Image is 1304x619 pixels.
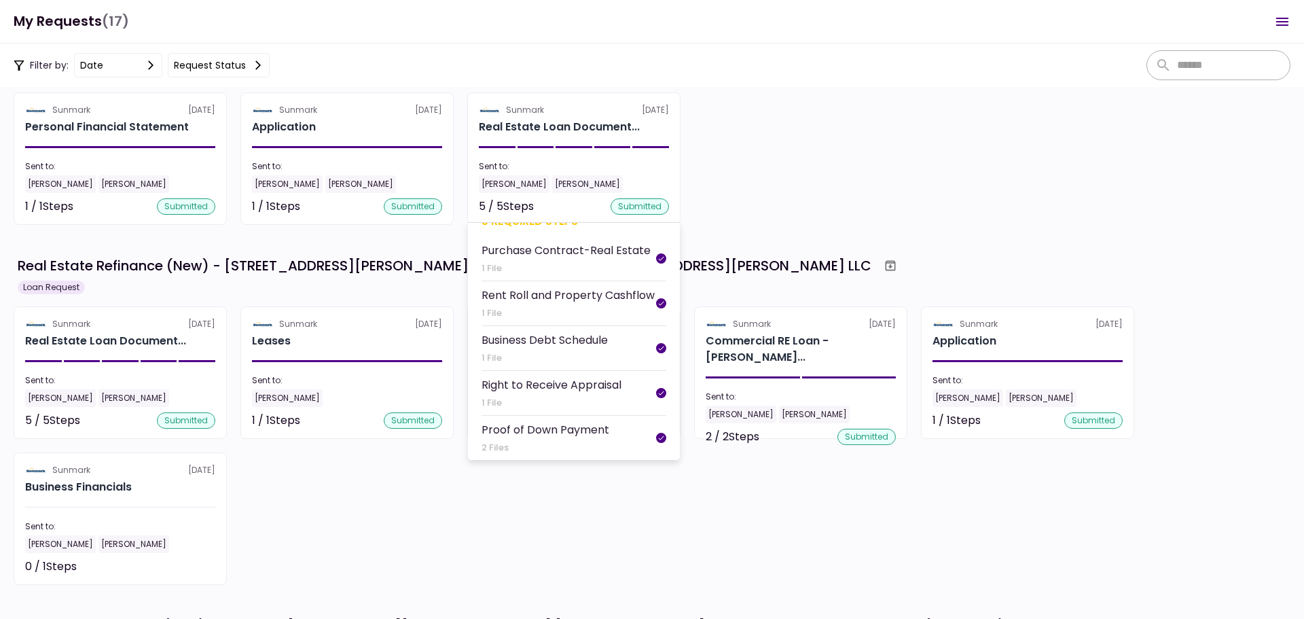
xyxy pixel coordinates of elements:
[252,104,274,116] img: Partner logo
[279,104,317,116] div: Sunmark
[80,58,103,73] div: date
[878,253,903,278] button: Archive workflow
[482,396,621,410] div: 1 File
[779,406,850,423] div: [PERSON_NAME]
[706,429,759,445] div: 2 / 2 Steps
[25,535,96,553] div: [PERSON_NAME]
[52,104,90,116] div: Sunmark
[932,333,996,349] h2: Application
[482,242,651,259] div: Purchase Contract-Real Estate
[252,318,442,330] div: [DATE]
[279,318,317,330] div: Sunmark
[479,160,669,173] div: Sent to:
[479,104,501,116] img: Partner logo
[384,412,442,429] div: submitted
[252,198,300,215] div: 1 / 1 Steps
[932,318,1123,330] div: [DATE]
[52,318,90,330] div: Sunmark
[98,389,169,407] div: [PERSON_NAME]
[506,104,544,116] div: Sunmark
[18,255,871,276] div: Real Estate Refinance (New) - [STREET_ADDRESS][PERSON_NAME] | Refi | Sunmark for [STREET_ADDRESS]...
[25,389,96,407] div: [PERSON_NAME]
[482,332,608,349] div: Business Debt Schedule
[98,535,169,553] div: [PERSON_NAME]
[168,53,270,77] button: Request status
[25,464,215,476] div: [DATE]
[482,306,655,320] div: 1 File
[25,520,215,533] div: Sent to:
[25,175,96,193] div: [PERSON_NAME]
[837,429,896,445] div: submitted
[1266,5,1299,38] button: Open menu
[252,374,442,387] div: Sent to:
[325,175,396,193] div: [PERSON_NAME]
[157,198,215,215] div: submitted
[25,412,80,429] div: 5 / 5 Steps
[25,374,215,387] div: Sent to:
[932,389,1003,407] div: [PERSON_NAME]
[102,7,129,35] span: (17)
[482,421,609,438] div: Proof of Down Payment
[18,281,85,294] div: Loan Request
[25,104,47,116] img: Partner logo
[706,318,727,330] img: Partner logo
[706,318,896,330] div: [DATE]
[706,406,776,423] div: [PERSON_NAME]
[482,262,651,275] div: 1 File
[252,160,442,173] div: Sent to:
[482,351,608,365] div: 1 File
[25,464,47,476] img: Partner logo
[733,318,771,330] div: Sunmark
[252,389,323,407] div: [PERSON_NAME]
[482,376,621,393] div: Right to Receive Appraisal
[932,318,954,330] img: Partner logo
[706,391,896,403] div: Sent to:
[706,333,896,366] div: Commercial RE Loan - Borrower Background
[1064,412,1123,429] div: submitted
[960,318,998,330] div: Sunmark
[157,412,215,429] div: submitted
[25,318,215,330] div: [DATE]
[25,198,73,215] div: 1 / 1 Steps
[25,318,47,330] img: Partner logo
[252,119,316,135] h2: Application
[479,119,640,135] div: Real Estate Loan Documents (Purchase)
[98,175,169,193] div: [PERSON_NAME]
[252,333,291,349] h2: Leases
[52,464,90,476] div: Sunmark
[252,412,300,429] div: 1 / 1 Steps
[154,559,215,575] div: Not started
[479,198,534,215] div: 5 / 5 Steps
[482,287,655,304] div: Rent Roll and Property Cashflow
[25,104,215,116] div: [DATE]
[552,175,623,193] div: [PERSON_NAME]
[14,7,129,35] h1: My Requests
[14,53,270,77] div: Filter by:
[25,333,186,349] div: Real Estate Loan Documents (Refinance)
[932,412,981,429] div: 1 / 1 Steps
[252,318,274,330] img: Partner logo
[482,441,609,455] div: 2 Files
[25,160,215,173] div: Sent to:
[25,559,77,575] div: 0 / 1 Steps
[25,479,132,495] h2: Business Financials
[252,104,442,116] div: [DATE]
[611,198,669,215] div: submitted
[384,198,442,215] div: submitted
[74,53,162,77] button: date
[25,119,189,135] div: Personal Financial Statement
[479,175,549,193] div: [PERSON_NAME]
[479,104,669,116] div: [DATE]
[1006,389,1076,407] div: [PERSON_NAME]
[252,175,323,193] div: [PERSON_NAME]
[932,374,1123,387] div: Sent to:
